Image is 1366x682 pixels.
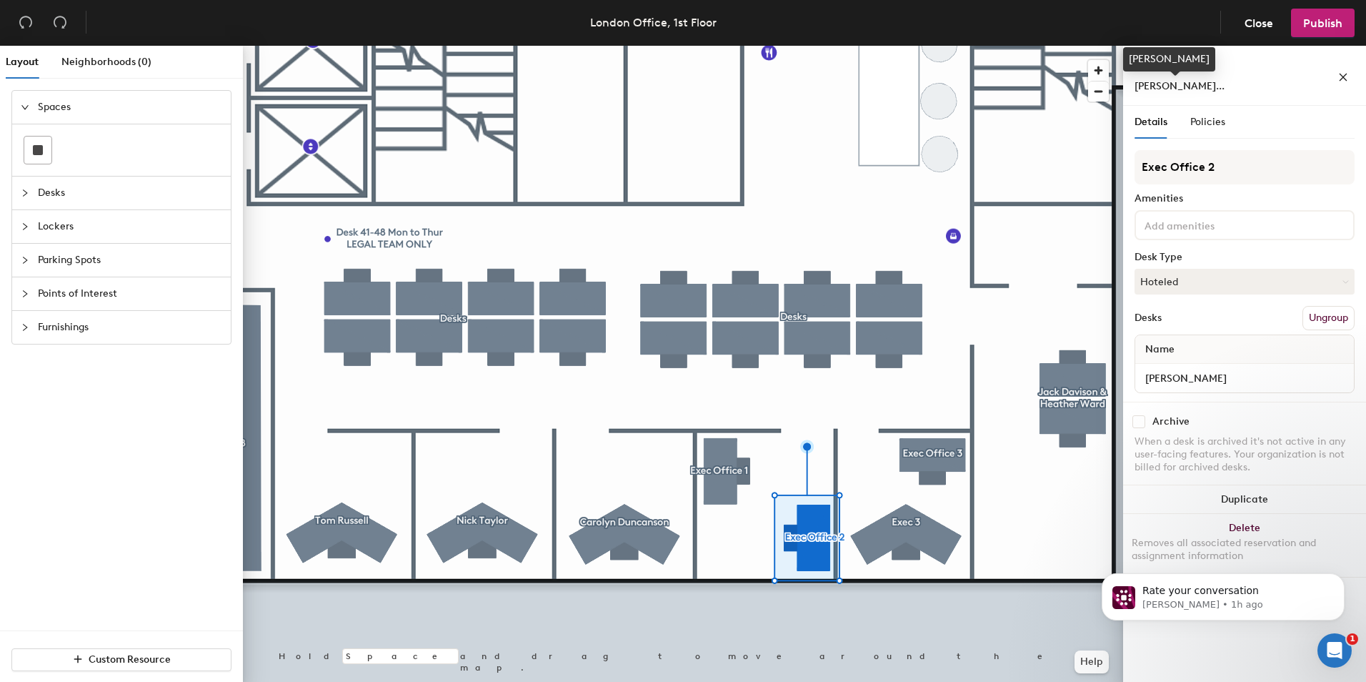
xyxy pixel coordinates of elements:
[1135,252,1355,263] div: Desk Type
[21,189,29,197] span: collapsed
[1317,633,1352,668] iframe: Intercom live chat
[6,56,39,68] span: Layout
[1075,651,1109,673] button: Help
[1152,416,1190,428] div: Archive
[1135,269,1355,295] button: Hoteled
[1190,116,1225,128] span: Policies
[590,14,717,31] div: London Office, 1st Floor
[1232,9,1285,37] button: Close
[38,177,222,209] span: Desks
[21,290,29,298] span: collapsed
[1123,47,1215,71] div: [PERSON_NAME]
[46,9,74,37] button: Redo (⌘ + ⇧ + Z)
[1135,116,1167,128] span: Details
[1135,312,1162,324] div: Desks
[38,277,222,310] span: Points of Interest
[1135,193,1355,204] div: Amenities
[21,103,29,112] span: expanded
[11,9,40,37] button: Undo (⌘ + Z)
[21,256,29,265] span: collapsed
[1138,368,1351,388] input: Unnamed desk
[61,56,151,68] span: Neighborhoods (0)
[1138,337,1182,362] span: Name
[1135,80,1225,92] span: [PERSON_NAME]...
[1291,9,1355,37] button: Publish
[89,653,171,666] span: Custom Resource
[1135,435,1355,474] div: When a desk is archived it's not active in any user-facing features. Your organization is not bil...
[38,91,222,124] span: Spaces
[19,15,33,29] span: undo
[21,323,29,332] span: collapsed
[38,244,222,277] span: Parking Spots
[1245,16,1273,30] span: Close
[1338,72,1348,82] span: close
[1142,216,1270,233] input: Add amenities
[38,311,222,344] span: Furnishings
[1302,306,1355,330] button: Ungroup
[38,210,222,243] span: Lockers
[1347,633,1358,645] span: 1
[21,222,29,231] span: collapsed
[11,648,231,671] button: Custom Resource
[1080,543,1366,643] iframe: Intercom notifications message
[1132,537,1357,563] div: Removes all associated reservation and assignment information
[1123,514,1366,577] button: DeleteRemoves all associated reservation and assignment information
[1303,16,1342,30] span: Publish
[1123,485,1366,514] button: Duplicate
